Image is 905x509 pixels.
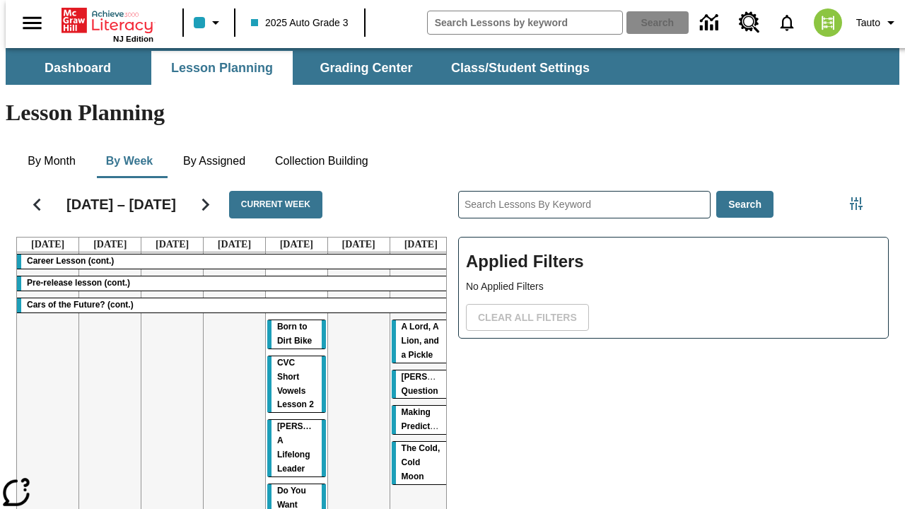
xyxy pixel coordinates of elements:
[458,237,889,339] div: Applied Filters
[215,238,254,252] a: August 21, 2025
[277,322,312,346] span: Born to Dirt Bike
[187,187,223,223] button: Next
[691,4,730,42] a: Data Center
[94,144,165,178] button: By Week
[113,35,153,43] span: NJ Edition
[90,238,129,252] a: August 19, 2025
[27,278,130,288] span: Pre-release lesson (cont.)
[27,256,114,266] span: Career Lesson (cont.)
[229,191,322,218] button: Current Week
[339,238,378,252] a: August 23, 2025
[27,300,134,310] span: Cars of the Future? (cont.)
[17,255,452,269] div: Career Lesson (cont.)
[267,420,326,476] div: Dianne Feinstein: A Lifelong Leader
[11,2,53,44] button: Open side menu
[402,322,439,360] span: A Lord, A Lion, and a Pickle
[842,189,870,218] button: Filters Side menu
[428,11,622,34] input: search field
[264,144,380,178] button: Collection Building
[392,406,450,434] div: Making Predictions
[392,370,450,399] div: Joplin's Question
[251,16,349,30] span: 2025 Auto Grade 3
[19,187,55,223] button: Previous
[153,238,192,252] a: August 20, 2025
[459,192,710,218] input: Search Lessons By Keyword
[805,4,851,41] button: Select a new avatar
[277,358,314,410] span: CVC Short Vowels Lesson 2
[440,51,601,85] button: Class/Student Settings
[6,51,602,85] div: SubNavbar
[267,356,326,413] div: CVC Short Vowels Lesson 2
[716,191,773,218] button: Search
[17,276,452,291] div: Pre-release lesson (cont.)
[730,4,769,42] a: Resource Center, Will open in new tab
[62,6,153,35] a: Home
[466,279,881,294] p: No Applied Filters
[172,144,257,178] button: By Assigned
[267,320,326,349] div: Born to Dirt Bike
[392,320,450,363] div: A Lord, A Lion, and a Pickle
[402,443,440,481] span: The Cold, Cold Moon
[277,238,316,252] a: August 22, 2025
[66,196,176,213] h2: [DATE] – [DATE]
[62,5,153,43] div: Home
[277,421,351,474] span: Dianne Feinstein: A Lifelong Leader
[16,144,87,178] button: By Month
[769,4,805,41] a: Notifications
[6,48,899,85] div: SubNavbar
[17,298,452,312] div: Cars of the Future? (cont.)
[851,10,905,35] button: Profile/Settings
[856,16,880,30] span: Tauto
[7,51,148,85] button: Dashboard
[466,245,881,279] h2: Applied Filters
[188,10,230,35] button: Class color is light blue. Change class color
[402,238,440,252] a: August 24, 2025
[402,372,473,396] span: Joplin's Question
[392,442,450,484] div: The Cold, Cold Moon
[6,100,899,126] h1: Lesson Planning
[151,51,293,85] button: Lesson Planning
[814,8,842,37] img: avatar image
[296,51,437,85] button: Grading Center
[402,407,448,431] span: Making Predictions
[28,238,67,252] a: August 18, 2025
